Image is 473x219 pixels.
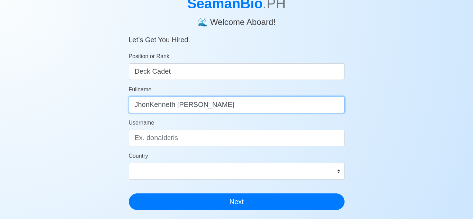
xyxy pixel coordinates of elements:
[129,120,154,126] span: Username
[129,27,345,44] h5: Let’s Get You Hired.
[129,53,169,59] span: Position or Rank
[129,12,345,27] h4: 🌊 Welcome Aboard!
[129,193,345,210] button: Next
[129,63,345,80] input: ex. 2nd Officer w/Master License
[129,130,345,146] input: Ex. donaldcris
[129,97,345,113] input: Your Fullname
[129,152,148,160] label: Country
[129,86,152,92] span: Fullname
